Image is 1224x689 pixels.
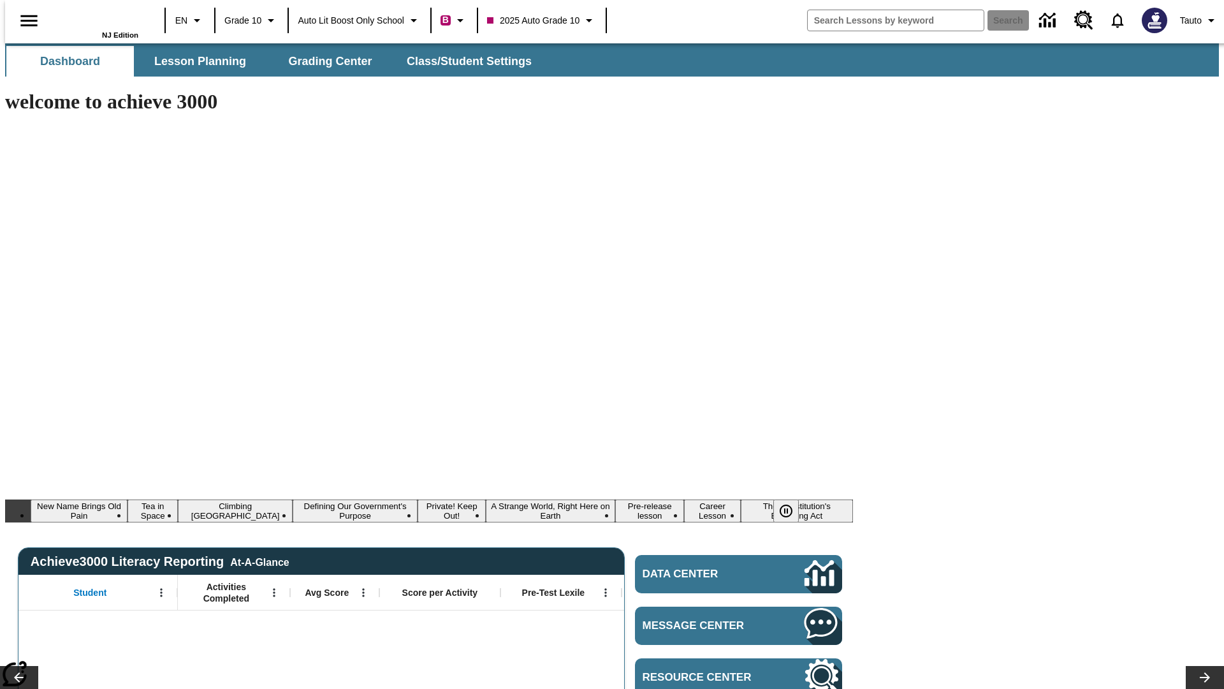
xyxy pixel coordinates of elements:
[5,46,543,77] div: SubNavbar
[298,14,404,27] span: Auto Lit Boost only School
[5,90,853,114] h1: welcome to achieve 3000
[136,46,264,77] button: Lesson Planning
[55,4,138,39] div: Home
[643,671,766,684] span: Resource Center
[55,6,138,31] a: Home
[73,587,106,598] span: Student
[1175,9,1224,32] button: Profile/Settings
[230,554,289,568] div: At-A-Glance
[1067,3,1101,38] a: Resource Center, Will open in new tab
[407,54,532,69] span: Class/Student Settings
[354,583,373,602] button: Open Menu
[442,12,449,28] span: B
[31,554,289,569] span: Achieve3000 Literacy Reporting
[6,46,134,77] button: Dashboard
[486,500,615,522] button: Slide 6 A Strange World, Right Here on Earth
[684,500,740,522] button: Slide 8 Career Lesson
[293,500,418,522] button: Slide 4 Defining Our Government's Purpose
[1142,8,1167,33] img: Avatar
[293,9,426,32] button: School: Auto Lit Boost only School, Select your school
[219,9,284,32] button: Grade: Grade 10, Select a grade
[808,10,984,31] input: search field
[178,500,292,522] button: Slide 3 Climbing Mount Tai
[522,587,585,598] span: Pre-Test Lexile
[170,9,210,32] button: Language: EN, Select a language
[266,46,394,77] button: Grading Center
[596,583,615,602] button: Open Menu
[305,587,349,598] span: Avg Score
[643,568,762,581] span: Data Center
[741,500,853,522] button: Slide 9 The Constitution's Balancing Act
[127,500,178,522] button: Slide 2 Tea in Space
[1180,14,1202,27] span: Tauto
[635,607,842,645] a: Message Center
[1031,3,1067,38] a: Data Center
[773,500,812,522] div: Pause
[402,587,478,598] span: Score per Activity
[265,583,284,602] button: Open Menu
[635,555,842,593] a: Data Center
[175,14,187,27] span: EN
[1101,4,1134,37] a: Notifications
[435,9,473,32] button: Boost Class color is violet red. Change class color
[288,54,372,69] span: Grading Center
[184,581,268,604] span: Activities Completed
[40,54,100,69] span: Dashboard
[31,500,127,522] button: Slide 1 New Name Brings Old Pain
[397,46,542,77] button: Class/Student Settings
[10,2,48,40] button: Open side menu
[5,43,1219,77] div: SubNavbar
[224,14,261,27] span: Grade 10
[487,14,579,27] span: 2025 Auto Grade 10
[418,500,486,522] button: Slide 5 Private! Keep Out!
[1186,666,1224,689] button: Lesson carousel, Next
[615,500,684,522] button: Slide 7 Pre-release lesson
[643,619,766,632] span: Message Center
[482,9,602,32] button: Class: 2025 Auto Grade 10, Select your class
[773,500,799,522] button: Pause
[154,54,246,69] span: Lesson Planning
[152,583,171,602] button: Open Menu
[1134,4,1175,37] button: Select a new avatar
[102,31,138,39] span: NJ Edition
